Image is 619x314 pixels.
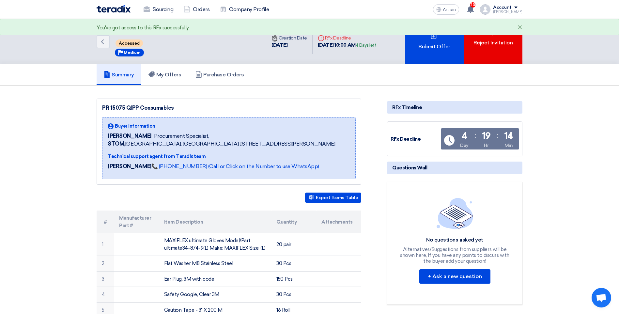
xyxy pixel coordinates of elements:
[164,276,214,282] font: Ear Plug, 3M with code
[151,163,319,169] a: 📞 [PHONE_NUMBER] (Call or Click on the Number to use WhatsApp)
[316,211,361,233] th: Attachments
[592,288,611,307] div: Open chat
[108,153,335,160] div: Technical support agent from Teradix team
[391,135,440,143] div: RFx Deadline
[124,50,141,55] span: Medium
[399,237,510,243] div: No questions asked yet
[97,5,131,13] img: Teradix logo
[164,307,223,313] font: Caution Tape - 3" X 200 M
[108,141,335,147] font: [GEOGRAPHIC_DATA], [GEOGRAPHIC_DATA] ,[STREET_ADDRESS][PERSON_NAME]
[164,291,219,297] font: Safety Google, Clear 3M
[153,6,173,13] font: Sourcing
[154,132,209,140] span: Procurement Specialist,
[97,211,114,233] th: #
[318,42,356,48] font: [DATE] 10:00 AM
[387,101,522,114] div: RFx Timeline
[504,142,513,149] div: Min
[108,141,125,147] b: STOM,
[97,24,189,32] div: You've got access to this RFx successfully
[305,193,361,203] button: Export Items Table
[97,233,114,256] td: 1
[437,198,473,228] img: empty_state_list.svg
[115,123,155,130] span: Buyer Information
[97,64,141,85] a: Summary
[356,42,377,49] div: 4 Days left
[473,39,513,47] font: Reject Invitation
[392,165,427,171] font: Questions Wall
[271,271,316,287] td: 150 Pcs
[141,64,189,85] a: My Offers
[271,233,316,256] td: 20 pair
[271,287,316,303] td: 30 Pcs
[418,43,450,51] font: Submit Offer
[97,256,114,272] td: 2
[493,10,522,14] div: [PERSON_NAME]
[102,104,356,112] div: PR 15075 QIPP Consumables
[480,4,490,15] img: profile_test.png
[504,132,513,141] div: 14
[433,4,459,15] button: Arabic
[271,211,316,233] th: Quantity
[193,6,209,13] font: Orders
[518,24,522,32] div: ×
[316,195,358,200] font: Export Items Table
[318,35,351,41] font: RFx Deadline
[482,132,491,141] div: 19
[460,142,469,149] div: Day
[419,269,490,284] button: + Ask a new question
[138,2,178,17] a: Sourcing
[164,238,266,251] font: MAXIFLEX ultimate Gloves Model/Part: ultimate34-874-9(L) Make: MAXIFLEX Size: (L)
[470,2,475,8] span: 10
[229,6,269,13] font: Company Profile
[399,246,510,264] div: Alternatives/Suggestions from suppliers will be shown here, If you have any points to discuss wit...
[159,211,271,233] th: Item Description
[271,41,307,49] div: [DATE]
[271,35,307,41] font: Creation Date
[203,71,244,78] font: Purchase Orders
[97,287,114,303] td: 4
[188,64,251,85] a: Purchase Orders
[97,271,114,287] td: 3
[443,8,456,12] span: Arabic
[156,71,181,78] font: My Offers
[484,142,488,149] div: Hr
[114,211,159,233] th: Manufacturer Part #
[116,39,143,47] span: Accessed
[474,130,476,141] div: :
[462,132,467,141] div: 4
[497,130,498,141] div: :
[178,2,215,17] a: Orders
[164,260,233,266] font: Flat Washer M8 Stainless Steel
[108,163,151,169] strong: [PERSON_NAME]
[493,5,512,10] div: Account
[108,132,151,140] span: [PERSON_NAME]
[112,71,134,78] font: Summary
[271,256,316,272] td: 30 Pcs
